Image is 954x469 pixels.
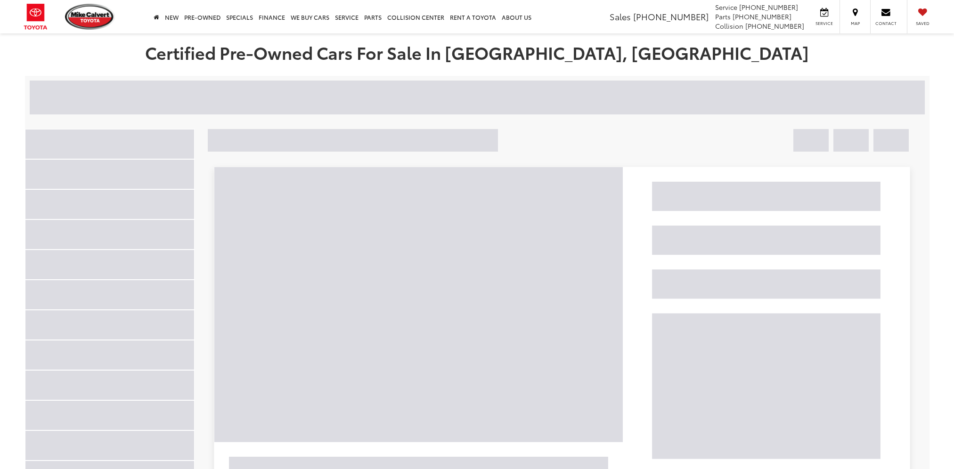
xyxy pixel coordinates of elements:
[715,12,731,21] span: Parts
[733,12,791,21] span: [PHONE_NUMBER]
[875,20,897,26] span: Contact
[745,21,804,31] span: [PHONE_NUMBER]
[65,4,115,30] img: Mike Calvert Toyota
[912,20,933,26] span: Saved
[845,20,865,26] span: Map
[610,10,631,23] span: Sales
[715,2,737,12] span: Service
[814,20,835,26] span: Service
[739,2,798,12] span: [PHONE_NUMBER]
[715,21,743,31] span: Collision
[633,10,709,23] span: [PHONE_NUMBER]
